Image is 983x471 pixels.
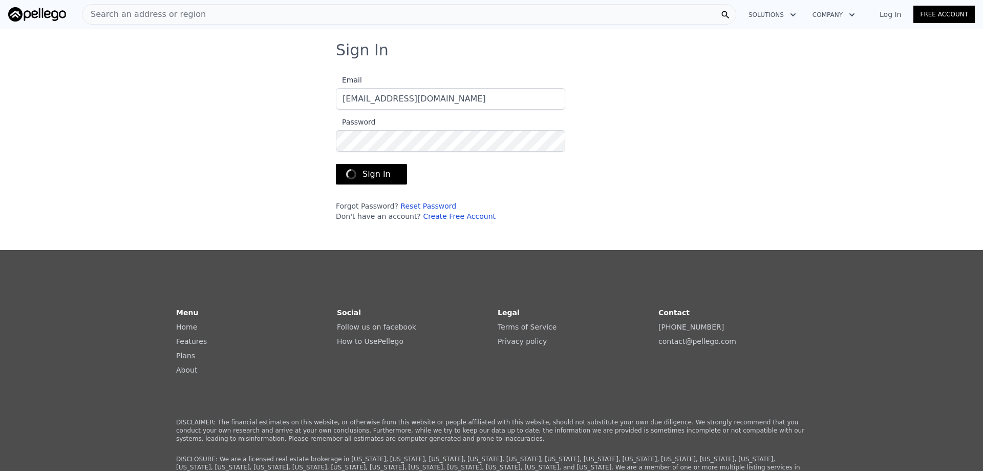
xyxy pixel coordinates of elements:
[498,337,547,345] a: Privacy policy
[336,130,565,152] input: Password
[336,201,565,221] div: Forgot Password? Don't have an account?
[336,118,375,126] span: Password
[336,76,362,84] span: Email
[658,337,736,345] a: contact@pellego.com
[82,8,206,21] span: Search an address or region
[336,41,647,59] h3: Sign In
[658,323,724,331] a: [PHONE_NUMBER]
[176,337,207,345] a: Features
[176,366,197,374] a: About
[804,6,863,24] button: Company
[913,6,975,23] a: Free Account
[867,9,913,19] a: Log In
[337,323,416,331] a: Follow us on facebook
[176,323,197,331] a: Home
[337,337,403,345] a: How to UsePellego
[658,309,690,317] strong: Contact
[176,309,198,317] strong: Menu
[400,202,456,210] a: Reset Password
[336,88,565,110] input: Email
[176,352,195,360] a: Plans
[498,309,520,317] strong: Legal
[423,212,496,220] a: Create Free Account
[337,309,361,317] strong: Social
[8,7,66,22] img: Pellego
[740,6,804,24] button: Solutions
[336,164,407,185] button: Sign In
[498,323,557,331] a: Terms of Service
[176,418,807,443] p: DISCLAIMER: The financial estimates on this website, or otherwise from this website or people aff...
